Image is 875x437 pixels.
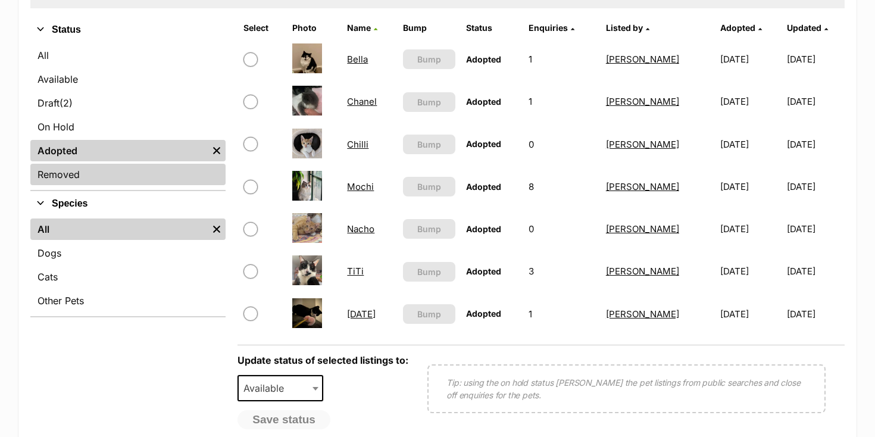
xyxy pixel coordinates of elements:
td: [DATE] [715,124,786,165]
button: Bump [403,177,455,196]
td: 0 [524,124,600,165]
td: [DATE] [787,166,843,207]
a: Other Pets [30,290,226,311]
a: On Hold [30,116,226,138]
span: Bump [417,308,441,320]
td: [DATE] [715,294,786,335]
span: Adopted [466,182,501,192]
a: [PERSON_NAME] [606,181,679,192]
a: [DATE] [347,308,376,320]
th: Bump [398,18,460,38]
span: Adopted [466,139,501,149]
p: Tip: using the on hold status [PERSON_NAME] the pet listings from public searches and close off e... [446,376,807,401]
td: [DATE] [787,294,843,335]
th: Select [239,18,286,38]
a: Dogs [30,242,226,264]
span: Name [347,23,371,33]
a: Cats [30,266,226,288]
td: [DATE] [715,166,786,207]
span: Adopted [720,23,755,33]
a: [PERSON_NAME] [606,139,679,150]
a: Bella [347,54,368,65]
td: [DATE] [787,251,843,292]
span: Bump [417,53,441,65]
div: Species [30,216,226,316]
a: Updated [787,23,828,33]
a: All [30,218,208,240]
button: Species [30,196,226,211]
td: [DATE] [787,208,843,249]
a: Listed by [606,23,649,33]
td: [DATE] [715,208,786,249]
a: Remove filter [208,218,226,240]
td: [DATE] [715,251,786,292]
a: [PERSON_NAME] [606,266,679,277]
a: [PERSON_NAME] [606,54,679,65]
a: Chanel [347,96,377,107]
a: [PERSON_NAME] [606,223,679,235]
span: Listed by [606,23,643,33]
a: Draft [30,92,226,114]
td: 0 [524,208,600,249]
td: [DATE] [787,124,843,165]
a: TiTi [347,266,364,277]
td: 3 [524,251,600,292]
td: 1 [524,81,600,122]
th: Photo [287,18,342,38]
span: Bump [417,180,441,193]
label: Update status of selected listings to: [237,354,408,366]
span: (2) [60,96,73,110]
a: Chilli [347,139,368,150]
th: Status [461,18,523,38]
span: translation missing: en.admin.listings.index.attributes.enquiries [529,23,568,33]
button: Status [30,22,226,38]
span: Adopted [466,308,501,319]
a: Adopted [30,140,208,161]
a: [PERSON_NAME] [606,308,679,320]
span: Available [237,375,323,401]
button: Bump [403,219,455,239]
a: Available [30,68,226,90]
a: Remove filter [208,140,226,161]
button: Bump [403,262,455,282]
span: Updated [787,23,821,33]
span: Bump [417,96,441,108]
span: Available [239,380,296,397]
td: 8 [524,166,600,207]
span: Adopted [466,54,501,64]
td: [DATE] [787,39,843,80]
a: Removed [30,164,226,185]
span: Adopted [466,96,501,107]
button: Bump [403,49,455,69]
a: All [30,45,226,66]
button: Bump [403,92,455,112]
a: Adopted [720,23,762,33]
a: Nacho [347,223,374,235]
a: Enquiries [529,23,574,33]
td: 1 [524,294,600,335]
a: Mochi [347,181,374,192]
span: Adopted [466,266,501,276]
a: Name [347,23,377,33]
span: Adopted [466,224,501,234]
div: Status [30,42,226,190]
span: Bump [417,138,441,151]
button: Bump [403,135,455,154]
td: [DATE] [715,81,786,122]
td: [DATE] [715,39,786,80]
span: Bump [417,266,441,278]
td: 1 [524,39,600,80]
button: Save status [237,410,330,429]
a: [PERSON_NAME] [606,96,679,107]
span: Bump [417,223,441,235]
td: [DATE] [787,81,843,122]
button: Bump [403,304,455,324]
